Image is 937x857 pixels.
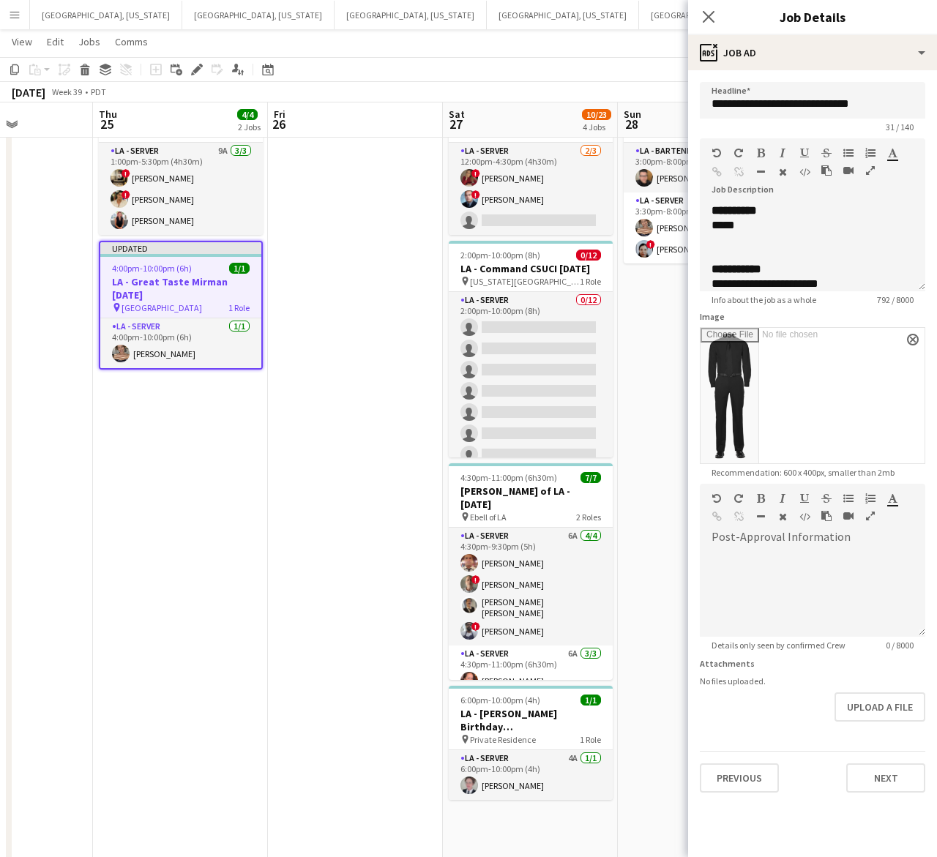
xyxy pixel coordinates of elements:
[100,275,261,302] h3: LA - Great Taste Mirman [DATE]
[12,85,45,100] div: [DATE]
[700,658,755,669] label: Attachments
[821,165,832,176] button: Paste as plain text
[470,276,580,287] span: [US_STATE][GEOGRAPHIC_DATA]
[100,242,261,254] div: Updated
[471,622,480,631] span: !
[581,472,601,483] span: 7/7
[865,147,876,159] button: Ordered List
[624,108,641,121] span: Sun
[272,116,285,132] span: 26
[843,510,854,522] button: Insert video
[228,302,250,313] span: 1 Role
[122,302,202,313] span: [GEOGRAPHIC_DATA]
[887,147,897,159] button: Text Color
[700,763,779,793] button: Previous
[624,192,788,263] app-card-role: LA - Server13A2/23:30pm-8:00pm (4h30m)[PERSON_NAME]![PERSON_NAME]
[583,121,611,132] div: 4 Jobs
[99,143,263,235] app-card-role: LA - Server9A3/31:00pm-5:30pm (4h30m)![PERSON_NAME]![PERSON_NAME][PERSON_NAME]
[41,32,70,51] a: Edit
[449,707,613,733] h3: LA - [PERSON_NAME] Birthday [DEMOGRAPHIC_DATA]
[72,32,106,51] a: Jobs
[646,240,655,249] span: !
[865,294,925,305] span: 792 / 8000
[777,493,788,504] button: Italic
[755,511,766,523] button: Horizontal Line
[99,78,263,235] div: 1:00pm-5:30pm (4h30m)3/3LA - Command [GEOGRAPHIC_DATA] [DATE] Union Station - [PERSON_NAME]1 Role...
[821,147,832,159] button: Strikethrough
[821,493,832,504] button: Strikethrough
[471,169,480,178] span: !
[237,109,258,120] span: 4/4
[471,575,480,584] span: !
[100,318,261,368] app-card-role: LA - Server1/14:00pm-10:00pm (6h)[PERSON_NAME]
[700,676,925,686] div: No files uploaded.
[874,121,925,132] span: 31 / 140
[122,169,130,178] span: !
[799,166,810,178] button: HTML Code
[580,276,601,287] span: 1 Role
[30,1,182,29] button: [GEOGRAPHIC_DATA], [US_STATE]
[238,121,261,132] div: 2 Jobs
[447,116,465,132] span: 27
[821,510,832,522] button: Paste as plain text
[6,32,38,51] a: View
[688,35,937,70] div: Job Ad
[460,695,540,706] span: 6:00pm-10:00pm (4h)
[846,763,925,793] button: Next
[449,241,613,457] app-job-card: 2:00pm-10:00pm (8h)0/12LA - Command CSUCI [DATE] [US_STATE][GEOGRAPHIC_DATA]1 RoleLA - Server0/12...
[449,292,613,575] app-card-role: LA - Server0/122:00pm-10:00pm (8h)
[777,166,788,178] button: Clear Formatting
[449,78,613,235] app-job-card: 12:00pm-4:30pm (4h30m)2/3LA - Command Nordstrom Topanga [DATE] Nordstrom Topanga1 RoleLA - Server...
[97,116,117,132] span: 25
[449,750,613,800] app-card-role: LA - Server4A1/16:00pm-10:00pm (4h)[PERSON_NAME]
[874,640,925,651] span: 0 / 8000
[799,493,810,504] button: Underline
[624,143,788,192] app-card-role: LA - Bartender23A1/13:00pm-8:00pm (5h)[PERSON_NAME]
[755,493,766,504] button: Bold
[843,147,854,159] button: Unordered List
[449,143,613,235] app-card-role: LA - Server2/312:00pm-4:30pm (4h30m)![PERSON_NAME]![PERSON_NAME]
[449,686,613,800] app-job-card: 6:00pm-10:00pm (4h)1/1LA - [PERSON_NAME] Birthday [DEMOGRAPHIC_DATA] Private Residence1 RoleLA - ...
[460,250,540,261] span: 2:00pm-10:00pm (8h)
[449,463,613,680] app-job-card: 4:30pm-11:00pm (6h30m)7/7[PERSON_NAME] of LA - [DATE] Ebell of LA2 RolesLA - Server6A4/44:30pm-9:...
[99,108,117,121] span: Thu
[700,640,857,651] span: Details only seen by confirmed Crew
[470,734,536,745] span: Private Residence
[865,510,876,522] button: Fullscreen
[755,147,766,159] button: Bold
[449,108,465,121] span: Sat
[799,147,810,159] button: Underline
[777,147,788,159] button: Italic
[449,484,613,511] h3: [PERSON_NAME] of LA - [DATE]
[122,190,130,199] span: !
[449,262,613,275] h3: LA - Command CSUCI [DATE]
[99,241,263,370] app-job-card: Updated4:00pm-10:00pm (6h)1/1LA - Great Taste Mirman [DATE] [GEOGRAPHIC_DATA]1 RoleLA - Server1/1...
[887,493,897,504] button: Text Color
[835,692,925,722] button: Upload a file
[733,493,744,504] button: Redo
[487,1,639,29] button: [GEOGRAPHIC_DATA], [US_STATE]
[335,1,487,29] button: [GEOGRAPHIC_DATA], [US_STATE]
[48,86,85,97] span: Week 39
[621,116,641,132] span: 28
[576,250,601,261] span: 0/12
[582,109,611,120] span: 10/23
[843,165,854,176] button: Insert video
[799,511,810,523] button: HTML Code
[712,147,722,159] button: Undo
[471,190,480,199] span: !
[639,1,791,29] button: [GEOGRAPHIC_DATA], [US_STATE]
[712,493,722,504] button: Undo
[47,35,64,48] span: Edit
[115,35,148,48] span: Comms
[580,734,601,745] span: 1 Role
[700,467,906,478] span: Recommendation: 600 x 400px, smaller than 2mb
[91,86,106,97] div: PDT
[182,1,335,29] button: [GEOGRAPHIC_DATA], [US_STATE]
[733,147,744,159] button: Redo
